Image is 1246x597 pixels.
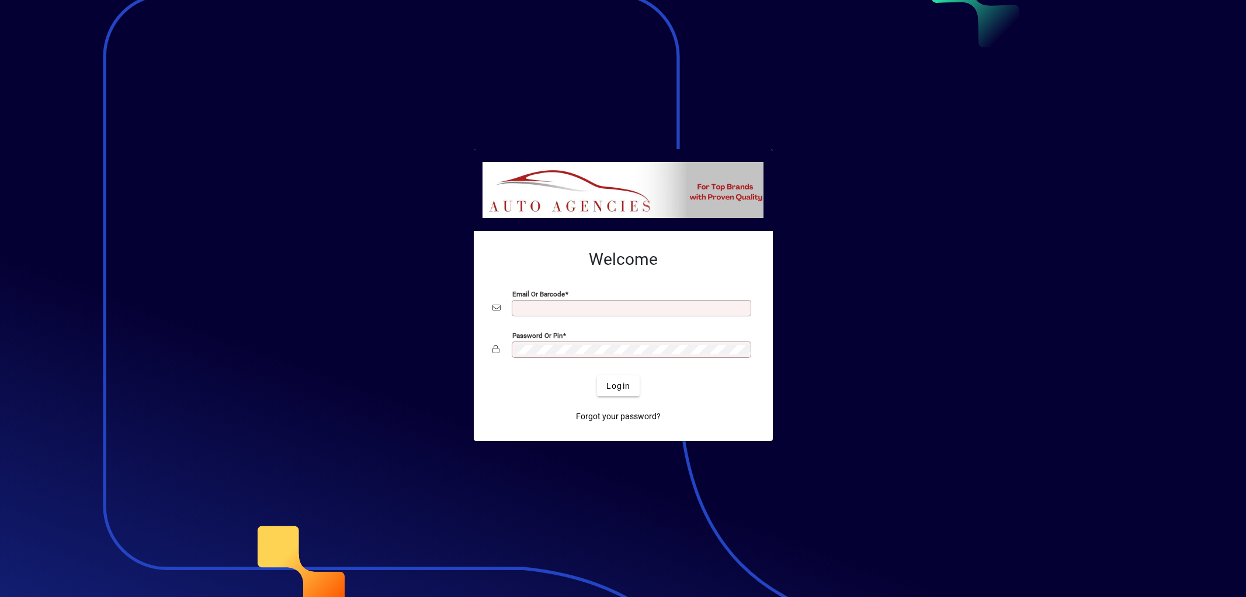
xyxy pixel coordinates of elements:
mat-label: Password or Pin [512,332,563,340]
button: Login [597,375,640,396]
h2: Welcome [492,250,754,270]
span: Login [606,380,630,392]
mat-label: Email or Barcode [512,290,565,298]
a: Forgot your password? [571,406,665,427]
span: Forgot your password? [576,410,661,423]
